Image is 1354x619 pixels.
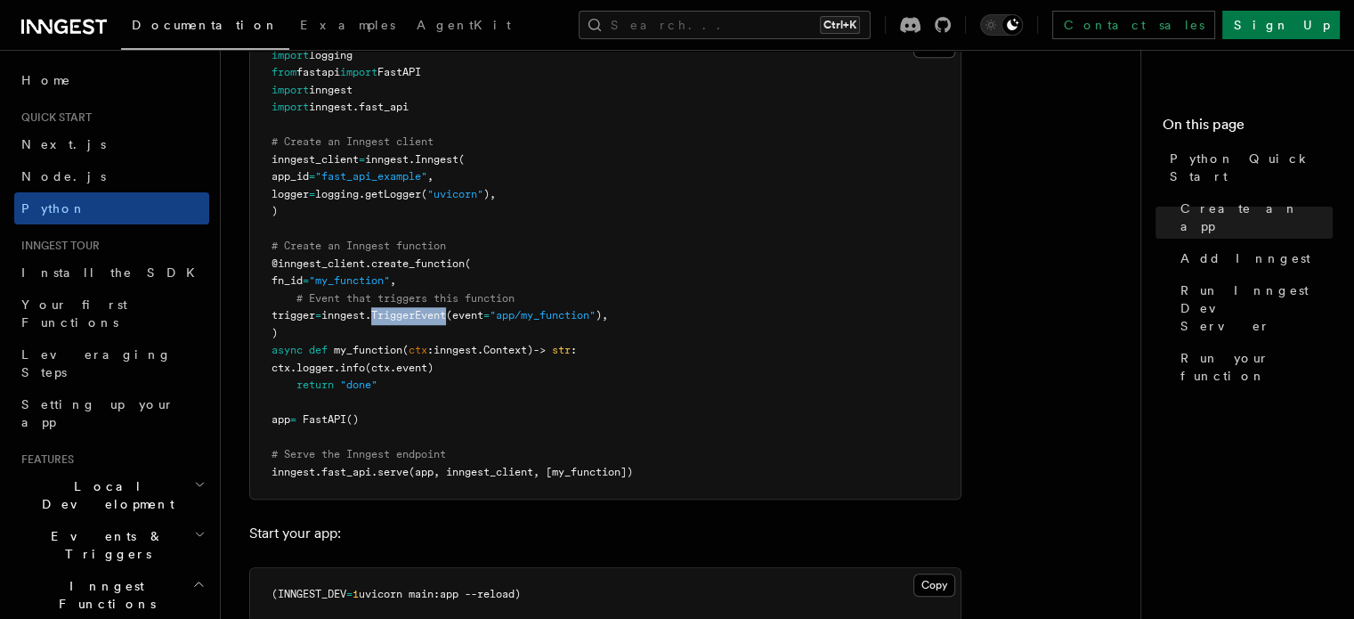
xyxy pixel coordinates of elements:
button: Toggle dark mode [980,14,1023,36]
span: = [309,170,315,183]
span: logger [272,188,309,200]
span: AgentKit [417,18,511,32]
span: ), [596,309,608,322]
span: ) [272,327,278,339]
span: # Event that triggers this function [296,292,515,305]
span: "app/my_function" [490,309,596,322]
span: Install the SDK [21,265,206,280]
span: ( [465,257,471,270]
span: Context) [483,344,533,356]
span: ) [272,205,278,217]
span: from [272,66,296,78]
span: app_id [272,170,309,183]
a: Leveraging Steps [14,338,209,388]
a: Sign Up [1222,11,1340,39]
span: . [353,101,359,113]
span: inngest [309,84,353,96]
a: Run your function [1173,342,1333,392]
span: Run your function [1180,349,1333,385]
h4: On this page [1163,114,1333,143]
span: : [571,344,577,356]
span: . [334,362,340,374]
span: FastAPI [303,413,346,426]
span: def [309,344,328,356]
button: Local Development [14,470,209,520]
span: = [346,588,353,600]
span: my_function [334,344,402,356]
span: uvicorn main:app --reload) [359,588,521,600]
span: import [340,66,377,78]
span: (app, inngest_client, [my_function]) [409,466,633,478]
a: Python [14,192,209,224]
span: Create an app [1180,200,1333,235]
span: . [315,466,321,478]
span: = [359,153,365,166]
span: inngest [309,101,353,113]
span: ctx [409,344,427,356]
span: = [315,309,321,322]
span: () [346,413,359,426]
a: Home [14,64,209,96]
span: trigger [272,309,315,322]
a: Contact sales [1052,11,1215,39]
a: Run Inngest Dev Server [1173,274,1333,342]
span: "fast_api_example" [315,170,427,183]
a: Next.js [14,128,209,160]
span: . [365,257,371,270]
span: : [427,344,434,356]
span: 1 [353,588,359,600]
span: -> [533,344,546,356]
span: . [371,466,377,478]
span: inngest [272,466,315,478]
span: (event [446,309,483,322]
span: fast_api [321,466,371,478]
span: # Create an Inngest function [272,240,446,252]
span: inngest [365,153,409,166]
span: Inngest Functions [14,577,192,613]
kbd: Ctrl+K [820,16,860,34]
span: , [390,274,396,287]
span: inngest. [321,309,371,322]
span: import [272,101,309,113]
span: inngest [434,344,477,356]
a: Node.js [14,160,209,192]
button: Copy [913,574,955,597]
span: Examples [300,18,395,32]
span: , [427,170,434,183]
span: "done" [340,379,377,391]
span: ( [458,153,465,166]
span: Leveraging Steps [21,347,172,379]
span: logging [309,49,353,61]
span: ( [402,344,409,356]
a: Add Inngest [1173,242,1333,274]
span: ( [421,188,427,200]
span: info [340,362,365,374]
span: = [303,274,309,287]
span: Add Inngest [1180,249,1310,267]
span: = [483,309,490,322]
span: Inngest tour [14,239,100,253]
span: inngest_client [272,153,359,166]
span: # Create an Inngest client [272,135,434,148]
span: logger [296,362,334,374]
span: import [272,49,309,61]
span: = [290,413,296,426]
a: Python Quick Start [1163,143,1333,192]
span: (INNGEST_DEV [272,588,346,600]
span: Node.js [21,169,106,183]
span: getLogger [365,188,421,200]
span: # Serve the Inngest endpoint [272,448,446,460]
span: logging. [315,188,365,200]
span: Python Quick Start [1170,150,1333,185]
span: (ctx.event) [365,362,434,374]
span: Your first Functions [21,297,127,330]
p: Start your app: [249,521,961,546]
span: ), [483,188,496,200]
span: "uvicorn" [427,188,483,200]
span: app [272,413,290,426]
span: async [272,344,303,356]
span: Home [21,71,71,89]
span: import [272,84,309,96]
span: return [296,379,334,391]
span: fn_id [272,274,303,287]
